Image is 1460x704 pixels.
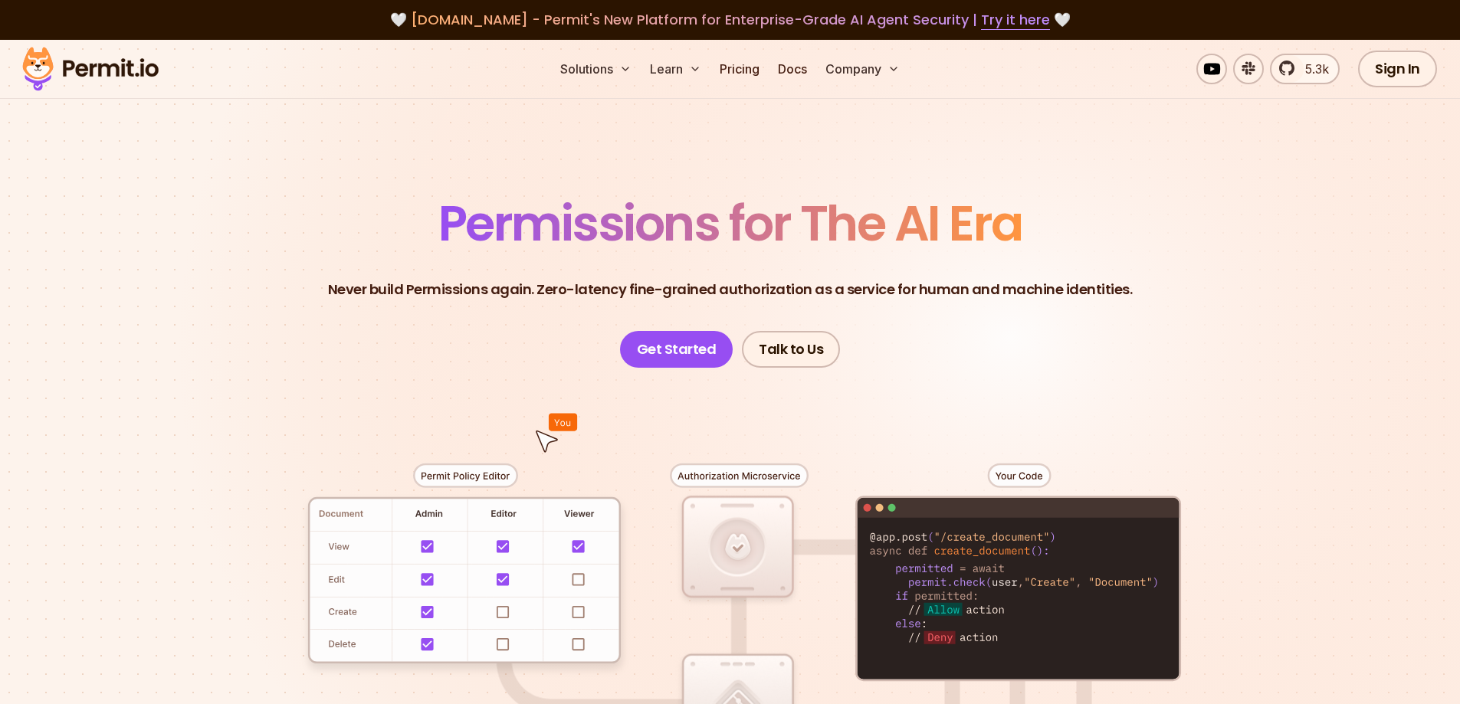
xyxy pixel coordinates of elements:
[15,43,166,95] img: Permit logo
[620,331,733,368] a: Get Started
[328,279,1133,300] p: Never build Permissions again. Zero-latency fine-grained authorization as a service for human and...
[714,54,766,84] a: Pricing
[1358,51,1437,87] a: Sign In
[742,331,840,368] a: Talk to Us
[438,189,1022,257] span: Permissions for The AI Era
[554,54,638,84] button: Solutions
[644,54,707,84] button: Learn
[411,10,1050,29] span: [DOMAIN_NAME] - Permit's New Platform for Enterprise-Grade AI Agent Security |
[981,10,1050,30] a: Try it here
[772,54,813,84] a: Docs
[37,9,1423,31] div: 🤍 🤍
[1270,54,1340,84] a: 5.3k
[1296,60,1329,78] span: 5.3k
[819,54,906,84] button: Company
